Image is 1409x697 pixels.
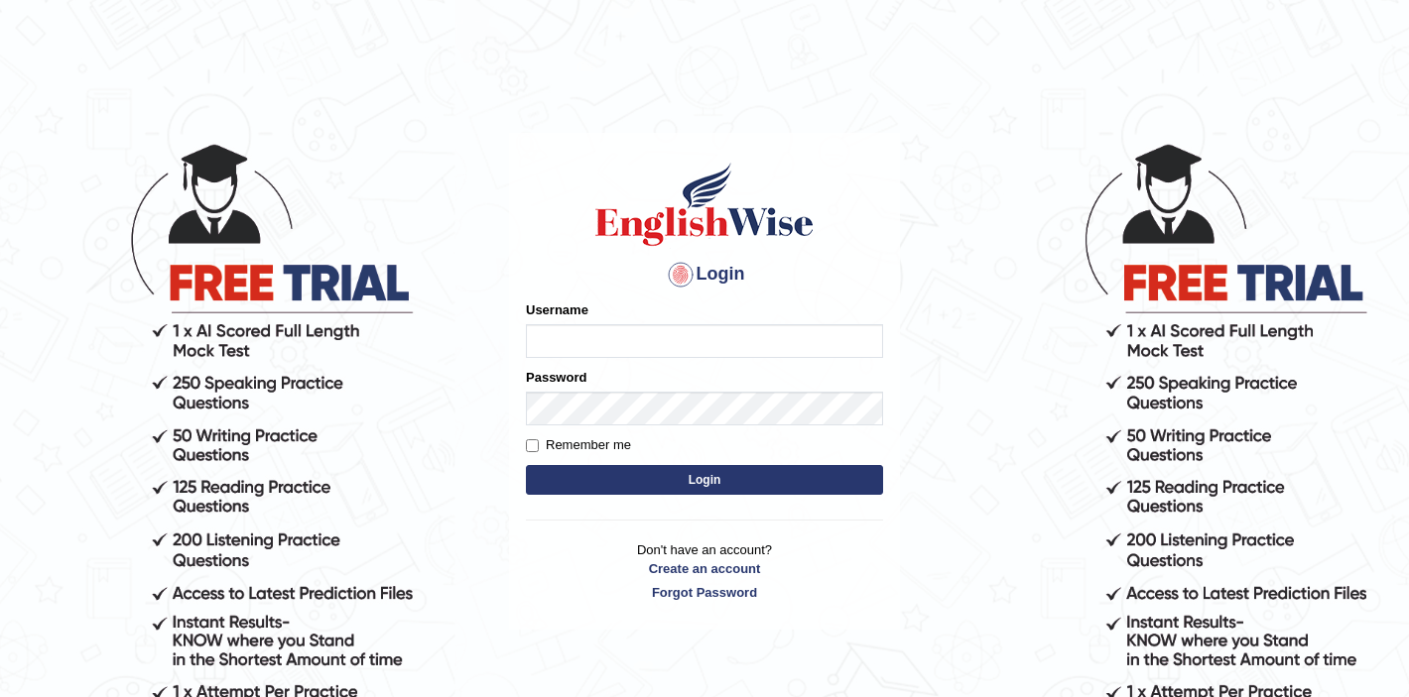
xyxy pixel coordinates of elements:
a: Forgot Password [526,583,883,602]
input: Remember me [526,439,539,452]
a: Create an account [526,559,883,578]
label: Username [526,300,588,319]
label: Remember me [526,435,631,455]
p: Don't have an account? [526,540,883,602]
img: Logo of English Wise sign in for intelligent practice with AI [591,160,818,249]
label: Password [526,368,586,387]
h4: Login [526,259,883,290]
button: Login [526,465,883,495]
